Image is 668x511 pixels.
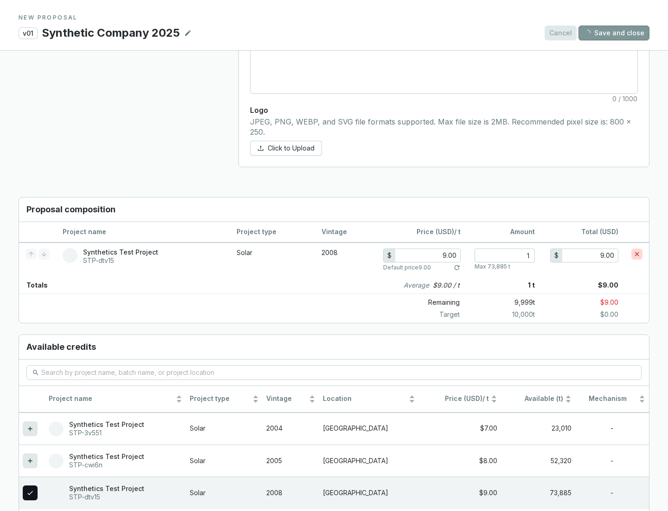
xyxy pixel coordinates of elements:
[594,28,644,38] span: Save and close
[583,28,592,38] span: loading
[49,394,174,403] span: Project name
[69,461,144,469] p: STP-cwi6n
[423,424,497,433] div: $7.00
[445,394,482,402] span: Price (USD)
[19,335,649,360] h3: Available credits
[268,144,315,153] span: Click to Upload
[423,457,497,465] div: $8.00
[467,296,535,309] p: 9,999 t
[69,429,144,437] p: STP-3v551
[319,386,419,413] th: Location
[575,477,649,509] td: -
[45,386,186,413] th: Project name
[315,242,377,277] td: 2008
[581,228,618,236] span: Total (USD)
[69,493,144,501] p: STP-dtv15
[83,256,158,265] p: STP-dtv15
[575,445,649,477] td: -
[535,277,649,294] p: $9.00
[323,457,415,465] p: [GEOGRAPHIC_DATA]
[323,394,407,403] span: Location
[41,25,180,41] p: Synthetic Company 2025
[467,310,535,319] p: 10,000 t
[186,413,262,445] td: Solar
[433,281,460,290] p: $9.00 / t
[323,489,415,498] p: [GEOGRAPHIC_DATA]
[186,445,262,477] td: Solar
[575,413,649,445] td: -
[250,117,638,137] p: JPEG, PNG, WEBP, and SVG file formats supported. Max file size is 2MB. Recommended pixel size is:...
[505,394,563,403] span: Available (t)
[19,27,38,39] p: v01
[41,367,628,378] input: Search by project name, batch name, or project location
[579,394,637,403] span: Mechanism
[423,489,497,498] div: $9.00
[575,386,649,413] th: Mechanism
[83,248,158,256] p: Synthetics Test Project
[423,394,489,403] span: / t
[190,394,250,403] span: Project type
[315,222,377,242] th: Vintage
[545,26,577,40] button: Cancel
[250,141,322,156] button: Click to Upload
[250,105,638,115] p: Logo
[69,420,144,429] p: Synthetics Test Project
[69,452,144,461] p: Synthetics Test Project
[323,424,415,433] p: [GEOGRAPHIC_DATA]
[186,477,262,509] td: Solar
[417,228,454,236] span: Price (USD)
[257,145,264,151] span: upload
[501,413,575,445] td: 23,010
[578,26,649,40] button: Save and close
[384,310,467,319] p: Target
[535,296,649,309] p: $9.00
[384,296,467,309] p: Remaining
[383,264,431,271] p: Default price 9.00
[19,14,649,21] p: NEW PROPOSAL
[467,222,541,242] th: Amount
[501,445,575,477] td: 52,320
[263,445,319,477] td: 2005
[19,277,48,294] p: Totals
[377,222,467,242] th: / t
[69,485,144,493] p: Synthetics Test Project
[535,310,649,319] p: $0.00
[501,386,575,413] th: Available (t)
[501,477,575,509] td: 73,885
[19,197,649,222] h3: Proposal composition
[404,281,429,290] i: Average
[475,263,510,270] p: Max 73,885 t
[230,242,315,277] td: Solar
[230,222,315,242] th: Project type
[186,386,262,413] th: Project type
[467,277,535,294] p: 1 t
[263,386,319,413] th: Vintage
[551,249,562,262] div: $
[263,413,319,445] td: 2004
[384,249,395,262] div: $
[56,222,230,242] th: Project name
[263,477,319,509] td: 2008
[266,394,307,403] span: Vintage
